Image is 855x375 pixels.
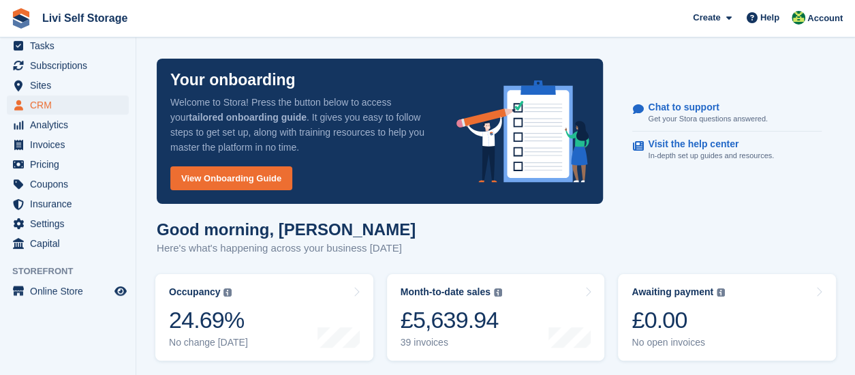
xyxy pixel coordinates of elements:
[157,220,416,239] h1: Good morning, [PERSON_NAME]
[7,135,129,154] a: menu
[7,76,129,95] a: menu
[30,155,112,174] span: Pricing
[632,132,822,168] a: Visit the help center In-depth set up guides and resources.
[30,76,112,95] span: Sites
[618,274,836,361] a: Awaiting payment £0.00 No open invoices
[7,234,129,253] a: menu
[30,56,112,75] span: Subscriptions
[7,155,129,174] a: menu
[401,306,502,334] div: £5,639.94
[632,337,725,348] div: No open invoices
[169,337,248,348] div: No change [DATE]
[170,72,296,88] p: Your onboarding
[648,113,767,125] p: Get your Stora questions answered.
[632,95,822,132] a: Chat to support Get your Stora questions answered.
[632,286,713,298] div: Awaiting payment
[30,95,112,115] span: CRM
[223,288,232,297] img: icon-info-grey-7440780725fd019a000dd9b08b2336e03edf1995a4989e88bcd33f0948082b44.svg
[11,8,31,29] img: stora-icon-8386f47178a22dfd0bd8f6a31ec36ba5ce8667c1dd55bd0f319d3a0aa187defe.svg
[632,306,725,334] div: £0.00
[30,282,112,301] span: Online Store
[30,135,112,154] span: Invoices
[7,214,129,233] a: menu
[401,286,491,298] div: Month-to-date sales
[717,288,725,297] img: icon-info-grey-7440780725fd019a000dd9b08b2336e03edf1995a4989e88bcd33f0948082b44.svg
[807,12,843,25] span: Account
[7,36,129,55] a: menu
[157,241,416,256] p: Here's what's happening across your business [DATE]
[648,102,756,113] p: Chat to support
[112,283,129,299] a: Preview store
[7,95,129,115] a: menu
[30,36,112,55] span: Tasks
[30,115,112,134] span: Analytics
[30,175,112,194] span: Coupons
[189,112,307,123] strong: tailored onboarding guide
[30,194,112,213] span: Insurance
[792,11,805,25] img: Alex Handyside
[7,56,129,75] a: menu
[169,286,220,298] div: Occupancy
[7,282,129,301] a: menu
[30,234,112,253] span: Capital
[760,11,779,25] span: Help
[12,265,136,278] span: Storefront
[7,175,129,194] a: menu
[648,150,774,162] p: In-depth set up guides and resources.
[401,337,502,348] div: 39 invoices
[693,11,720,25] span: Create
[456,80,590,183] img: onboarding-info-6c161a55d2c0e0a8cae90662b2fe09162a5109e8cc188191df67fb4f79e88e88.svg
[494,288,502,297] img: icon-info-grey-7440780725fd019a000dd9b08b2336e03edf1995a4989e88bcd33f0948082b44.svg
[7,194,129,213] a: menu
[648,138,763,150] p: Visit the help center
[169,306,248,334] div: 24.69%
[387,274,605,361] a: Month-to-date sales £5,639.94 39 invoices
[170,166,292,190] a: View Onboarding Guide
[30,214,112,233] span: Settings
[37,7,133,29] a: Livi Self Storage
[170,95,435,155] p: Welcome to Stora! Press the button below to access your . It gives you easy to follow steps to ge...
[155,274,373,361] a: Occupancy 24.69% No change [DATE]
[7,115,129,134] a: menu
